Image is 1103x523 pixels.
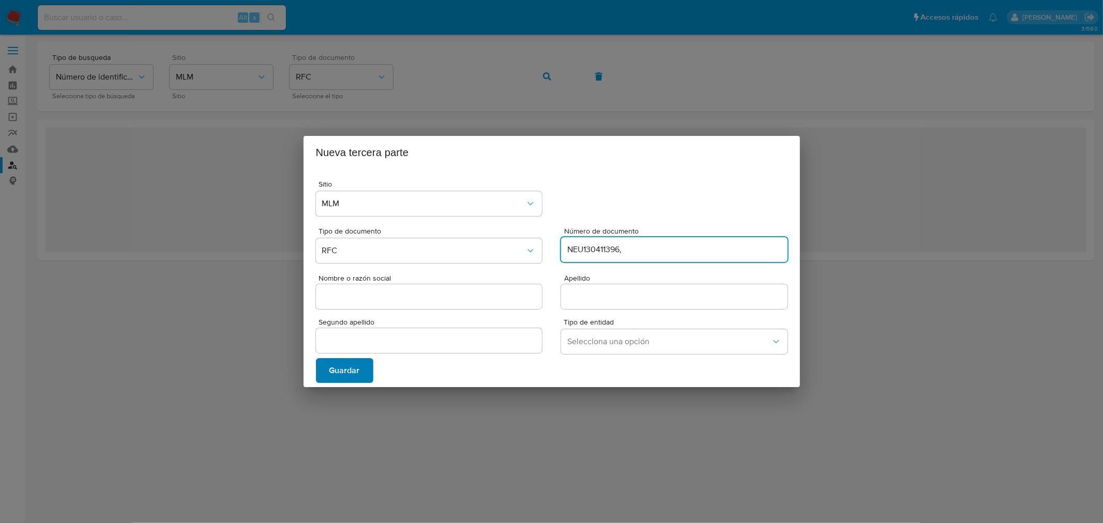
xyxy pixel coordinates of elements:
button: Guardar [316,358,373,383]
span: Selecciona una opción [567,336,771,347]
span: Tipo de documento [319,227,545,235]
span: Sitio [319,180,545,188]
span: RFC [322,245,526,256]
span: Nombre o razón social [319,274,546,282]
button: entity_type [561,329,788,354]
span: Apellido [564,274,791,282]
button: doc_type [316,238,542,263]
span: MLM [322,198,526,209]
span: Guardar [329,359,360,382]
h2: Nueva tercera parte [316,144,788,161]
span: Número de documento [564,227,791,235]
span: Segundo apellido [319,318,546,326]
span: Tipo de entidad [564,318,790,326]
button: site_id [316,191,542,216]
